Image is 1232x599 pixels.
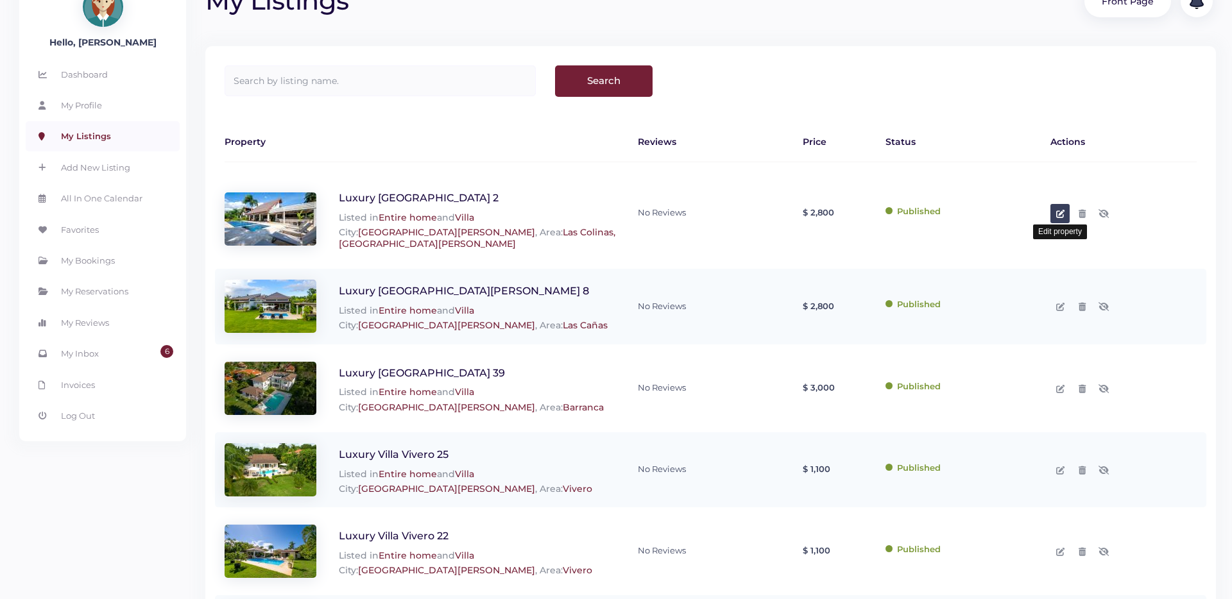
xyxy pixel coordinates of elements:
a: Luxury [GEOGRAPHIC_DATA][PERSON_NAME] 8 [339,285,589,297]
input: Search by listing name. [225,65,536,96]
input: Search [555,65,653,96]
a: [GEOGRAPHIC_DATA][PERSON_NAME] [358,226,535,238]
div: Status [876,135,1041,149]
img: image [225,362,316,415]
a: Entire home [379,212,437,223]
div: Hello, [PERSON_NAME] [19,35,186,49]
a: [GEOGRAPHIC_DATA][PERSON_NAME] [358,564,535,576]
a: Entire home [379,468,437,480]
span: $ 2,800 [803,185,834,240]
div: Published [886,381,1031,392]
a: My Profile [26,90,180,120]
div: Price [793,135,876,149]
a: Villa [455,305,474,316]
a: Add New Listing [26,153,180,182]
div: City: , Area: [326,564,592,576]
a: 6My Inbox [26,339,180,368]
div: Reviews [628,135,793,149]
a: Las Colinas, [GEOGRAPHIC_DATA][PERSON_NAME] [339,226,615,249]
span: $ 1,100 [803,442,830,497]
a: Villa [455,550,474,561]
div: Edit property [1033,224,1087,239]
img: image [225,443,316,496]
div: No Reviews [638,464,686,475]
img: image [225,192,316,246]
div: Listed in and [326,360,604,398]
img: image [225,525,316,578]
span: $ 1,100 [803,523,830,578]
a: [GEOGRAPHIC_DATA][PERSON_NAME] [358,319,535,331]
span: $ 3,000 [803,360,835,416]
a: Villa [455,212,474,223]
div: 6 [160,345,173,358]
a: Invoices [26,370,180,400]
a: Luxury Villa Vivero 25 [339,448,449,460]
div: City: , Area: [326,401,604,413]
a: Favorites [26,215,180,244]
a: Entire home [379,550,437,561]
div: Listed in and [326,523,592,561]
a: Luxury Villa Vivero 22 [339,530,449,542]
span: $ 2,800 [803,278,834,333]
a: Luxury [GEOGRAPHIC_DATA] 39 [339,367,505,379]
a: Log Out [26,401,180,430]
a: Luxury [GEOGRAPHIC_DATA] 2 [339,192,499,204]
a: Entire home [379,305,437,316]
a: Entire home [379,386,437,398]
div: No Reviews [638,382,686,393]
div: Listed in and [326,185,619,223]
div: No Reviews [638,207,686,218]
a: Vivero [563,483,592,494]
a: My Reviews [26,308,180,337]
div: Published [886,299,1031,310]
div: Property [215,135,628,149]
div: No Reviews [638,301,686,312]
div: City: , Area: [326,483,592,494]
div: Listed in and [326,278,608,316]
div: Listed in and [326,442,592,480]
a: Villa [455,468,474,480]
a: My Listings [26,121,180,151]
a: Las Cañas [563,319,608,331]
div: City: , Area: [326,226,619,249]
div: Published [886,462,1031,473]
div: Published [886,206,1031,217]
img: image [225,280,316,333]
a: Dashboard [26,60,180,89]
a: My Reservations [26,276,180,306]
a: Barranca [563,401,604,413]
a: Vivero [563,564,592,576]
div: City: , Area: [326,319,608,331]
a: My Bookings [26,246,180,275]
a: [GEOGRAPHIC_DATA][PERSON_NAME] [358,401,535,413]
div: No Reviews [638,545,686,556]
div: Published [886,544,1031,555]
div: Actions [1041,135,1206,149]
a: Villa [455,386,474,398]
a: [GEOGRAPHIC_DATA][PERSON_NAME] [358,483,535,494]
a: All In One Calendar [26,183,180,213]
